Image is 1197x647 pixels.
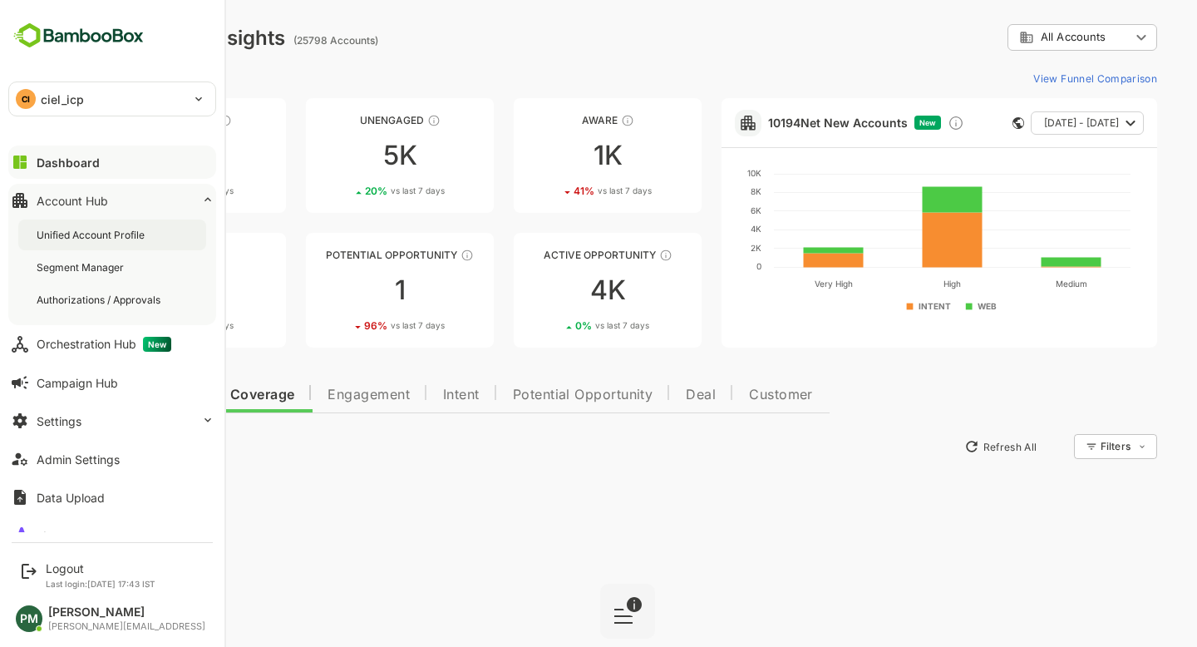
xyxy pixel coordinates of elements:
[248,233,436,348] a: Potential OpportunityThese accounts are MQAs and can be passed on to Inside Sales196%vs last 7 days
[235,34,325,47] ag: (25798 Accounts)
[40,277,228,304] div: 65
[949,22,1099,54] div: All Accounts
[455,388,595,402] span: Potential Opportunity
[40,432,161,462] button: New Insights
[369,114,382,127] div: These accounts have not shown enough engagement and need nurturing
[37,228,148,242] div: Unified Account Profile
[456,233,643,348] a: Active OpportunityThese accounts have open opportunities which might be at any of the Sales Stage...
[8,366,216,399] button: Campaign Hub
[628,388,658,402] span: Deal
[46,579,155,589] p: Last login: [DATE] 17:43 IST
[37,194,108,208] div: Account Hub
[306,319,387,332] div: 96 %
[121,185,175,197] span: vs last 7 days
[154,249,167,262] div: These accounts are warm, further nurturing would qualify them to MQAs
[248,142,436,169] div: 5K
[692,205,703,215] text: 6K
[456,249,643,261] div: Active Opportunity
[40,114,228,126] div: Unreached
[16,605,42,632] div: PM
[968,65,1099,91] button: View Funnel Comparison
[456,142,643,169] div: 1K
[248,114,436,126] div: Unengaged
[37,260,127,274] div: Segment Manager
[973,111,1086,135] button: [DATE] - [DATE]
[40,142,228,169] div: 16K
[40,249,228,261] div: Engaged
[456,98,643,213] a: AwareThese accounts have just entered the buying cycle and need further nurturing1K41%vs last 7 days
[101,319,175,332] div: 4 %
[332,319,387,332] span: vs last 7 days
[986,112,1061,134] span: [DATE] - [DATE]
[954,117,966,129] div: This card does not support filter and segments
[37,376,118,390] div: Campaign Hub
[692,224,703,234] text: 4K
[37,491,105,505] div: Data Upload
[16,89,36,109] div: CI
[57,388,236,402] span: Data Quality and Coverage
[1042,440,1072,452] div: Filters
[8,20,149,52] img: BambooboxFullLogoMark.5f36c76dfaba33ec1ec1367b70bb1252.svg
[885,279,903,289] text: High
[8,442,216,476] button: Admin Settings
[160,114,174,127] div: These accounts have not been engaged with for a defined time period
[37,452,120,467] div: Admin Settings
[248,98,436,213] a: UnengagedThese accounts have not shown enough engagement and need nurturing5K20%vs last 7 days
[43,529,73,543] div: Lumo
[517,319,591,332] div: 0 %
[983,31,1047,43] span: All Accounts
[8,519,216,552] button: Lumo
[37,156,100,170] div: Dashboard
[601,249,614,262] div: These accounts have open opportunities which might be at any of the Sales Stages
[691,388,755,402] span: Customer
[48,621,205,632] div: [PERSON_NAME][EMAIL_ADDRESS]
[1041,432,1099,462] div: Filters
[37,414,81,428] div: Settings
[101,185,175,197] div: 0 %
[40,26,227,50] div: Dashboard Insights
[563,114,576,127] div: These accounts have just entered the buying cycle and need further nurturing
[710,116,850,130] a: 10194Net New Accounts
[456,114,643,126] div: Aware
[40,233,228,348] a: EngagedThese accounts are warm, further nurturing would qualify them to MQAs654%vs last 7 days
[961,30,1072,45] div: All Accounts
[37,293,164,307] div: Authorizations / Approvals
[997,279,1029,289] text: Medium
[515,185,594,197] div: 41 %
[692,243,703,253] text: 2K
[121,319,175,332] span: vs last 7 days
[248,277,436,304] div: 1
[8,404,216,437] button: Settings
[9,82,215,116] div: CIciel_icp
[402,249,416,262] div: These accounts are MQAs and can be passed on to Inside Sales
[899,433,986,460] button: Refresh All
[861,118,878,127] span: New
[48,605,205,620] div: [PERSON_NAME]
[756,279,795,289] text: Very High
[689,168,703,178] text: 10K
[143,337,171,352] span: New
[248,249,436,261] div: Potential Opportunity
[307,185,387,197] div: 20 %
[889,115,906,131] div: Discover new ICP-fit accounts showing engagement — via intent surges, anonymous website visits, L...
[40,98,228,213] a: UnreachedThese accounts have not been engaged with for a defined time period16K0%vs last 7 days
[8,328,216,361] button: Orchestration HubNew
[456,277,643,304] div: 4K
[269,388,352,402] span: Engagement
[692,186,703,196] text: 8K
[8,184,216,217] button: Account Hub
[698,261,703,271] text: 0
[41,91,84,108] p: ciel_icp
[37,337,171,352] div: Orchestration Hub
[8,146,216,179] button: Dashboard
[332,185,387,197] span: vs last 7 days
[537,319,591,332] span: vs last 7 days
[8,481,216,514] button: Data Upload
[539,185,594,197] span: vs last 7 days
[46,561,155,575] div: Logout
[385,388,421,402] span: Intent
